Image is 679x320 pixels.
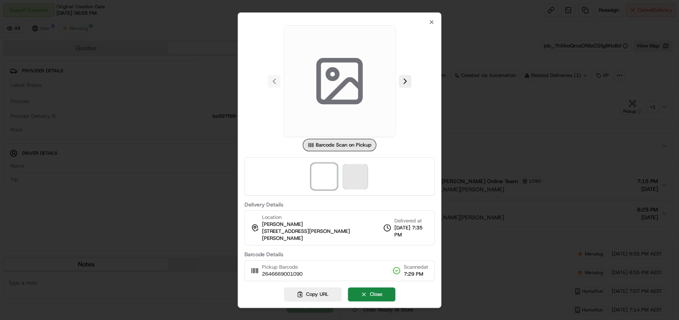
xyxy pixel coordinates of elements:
button: Close [348,287,395,301]
span: 2646669001090 [262,271,302,278]
span: Pickup Barcode [262,264,302,271]
div: Barcode Scan on Pickup [303,139,376,151]
span: Delivered at [394,217,428,224]
button: Copy URL [284,287,341,301]
label: Delivery Details [244,202,434,207]
span: [PERSON_NAME] [262,221,303,228]
span: [STREET_ADDRESS][PERSON_NAME][PERSON_NAME] [262,228,382,242]
span: Scanned at [404,264,428,271]
span: [DATE] 7:35 PM [394,224,428,238]
span: 7:29 PM [404,271,428,278]
label: Barcode Details [244,252,434,257]
span: Location [262,214,281,221]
